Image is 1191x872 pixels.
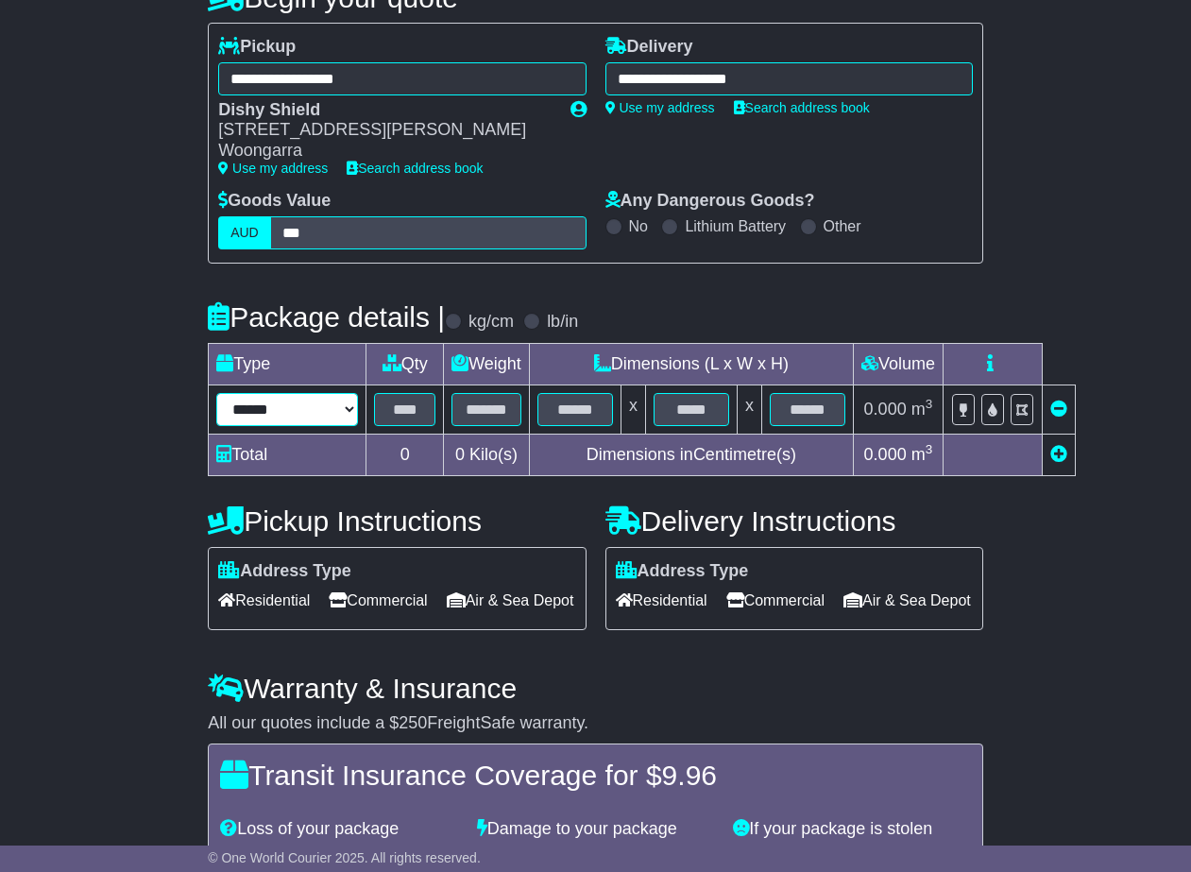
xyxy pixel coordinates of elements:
span: 0.000 [864,400,907,419]
label: AUD [218,216,271,249]
a: Remove this item [1050,400,1067,419]
sup: 3 [926,397,933,411]
td: Weight [444,343,530,385]
span: m [911,400,933,419]
h4: Delivery Instructions [605,505,983,537]
a: Search address book [734,100,870,115]
a: Search address book [347,161,483,176]
div: Damage to your package [468,819,724,840]
td: Dimensions in Centimetre(s) [529,434,853,475]
sup: 3 [926,442,933,456]
span: 0 [455,445,465,464]
span: Residential [616,586,707,615]
label: No [629,217,648,235]
td: Type [209,343,366,385]
h4: Warranty & Insurance [208,673,983,704]
label: Pickup [218,37,296,58]
td: 0 [366,434,444,475]
span: Commercial [329,586,427,615]
div: [STREET_ADDRESS][PERSON_NAME] [218,120,551,141]
td: Volume [853,343,943,385]
h4: Package details | [208,301,445,333]
div: Woongarra [218,141,551,162]
td: Qty [366,343,444,385]
span: Air & Sea Depot [843,586,971,615]
label: Any Dangerous Goods? [605,191,815,212]
label: Address Type [218,561,351,582]
span: m [911,445,933,464]
label: Goods Value [218,191,331,212]
h4: Transit Insurance Coverage for $ [220,760,971,791]
td: Dimensions (L x W x H) [529,343,853,385]
td: x [737,385,761,434]
span: 0.000 [864,445,907,464]
label: Delivery [605,37,693,58]
span: Commercial [726,586,825,615]
div: Loss of your package [211,819,468,840]
a: Use my address [218,161,328,176]
td: Total [209,434,366,475]
label: Lithium Battery [685,217,786,235]
label: lb/in [547,312,578,333]
div: Dishy Shield [218,100,551,121]
a: Use my address [605,100,715,115]
span: Residential [218,586,310,615]
div: If your package is stolen [723,819,980,840]
span: © One World Courier 2025. All rights reserved. [208,850,481,865]
span: 250 [399,713,427,732]
label: kg/cm [468,312,514,333]
div: All our quotes include a $ FreightSafe warranty. [208,713,983,734]
span: Air & Sea Depot [447,586,574,615]
label: Address Type [616,561,749,582]
td: x [621,385,645,434]
td: Kilo(s) [444,434,530,475]
span: 9.96 [662,760,717,791]
h4: Pickup Instructions [208,505,586,537]
label: Other [824,217,861,235]
a: Add new item [1050,445,1067,464]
